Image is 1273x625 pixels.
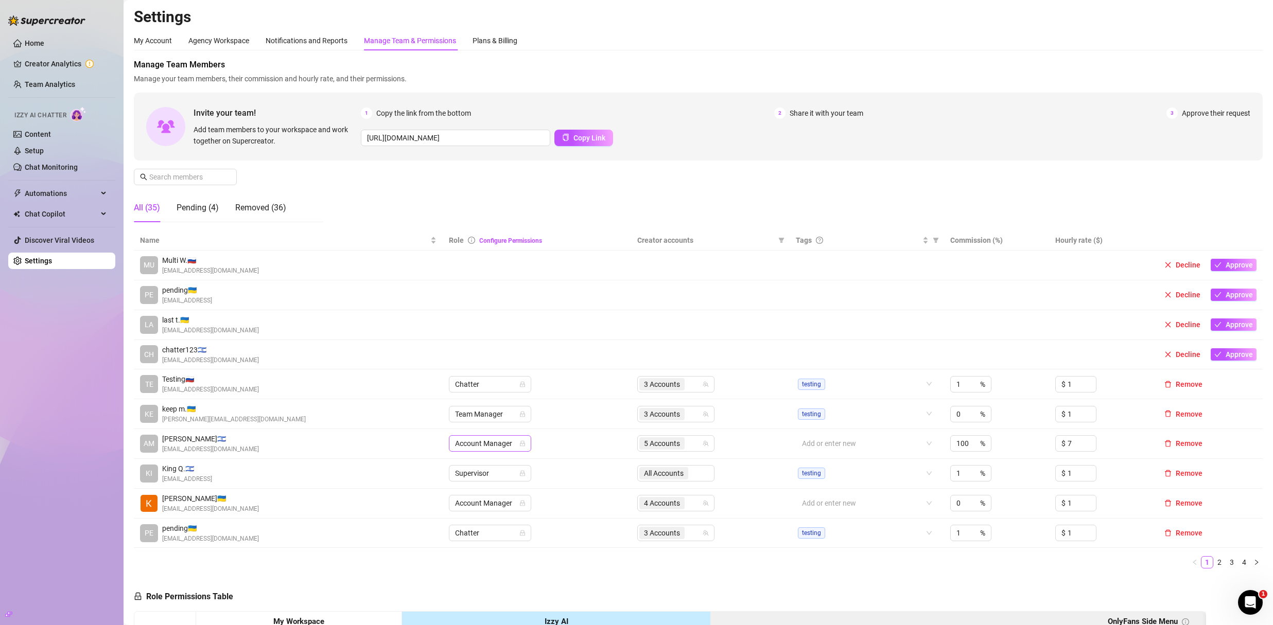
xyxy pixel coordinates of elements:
span: delete [1164,470,1172,477]
img: Kostya Arabadji [141,495,158,512]
span: testing [798,379,825,390]
span: Chatter [455,525,525,541]
th: Hourly rate ($) [1049,230,1154,251]
span: Decline [1176,350,1200,359]
h2: Settings [134,7,1263,27]
img: logo-BBDzfeDw.svg [8,15,85,26]
span: delete [1164,499,1172,507]
span: Decline [1176,320,1200,329]
a: Configure Permissions [479,237,542,244]
div: All (35) [134,202,160,214]
div: Agency Workspace [188,35,249,46]
span: [EMAIL_ADDRESS][DOMAIN_NAME] [162,444,259,454]
span: lock [134,592,142,600]
span: Izzy AI Chatter [14,111,66,120]
span: [EMAIL_ADDRESS] [162,474,212,484]
span: [PERSON_NAME] 🇮🇱 [162,433,259,444]
span: Add team members to your workspace and work together on Supercreator. [194,124,357,147]
iframe: Intercom live chat [1238,590,1263,615]
span: filter [933,237,939,243]
span: Role [449,236,464,244]
span: [PERSON_NAME][EMAIL_ADDRESS][DOMAIN_NAME] [162,415,306,424]
input: Search members [149,171,222,183]
button: right [1250,556,1263,568]
a: 4 [1239,557,1250,568]
span: Approve [1226,350,1253,359]
a: 1 [1201,557,1213,568]
a: Discover Viral Videos [25,236,94,244]
span: Account Manager [455,495,525,511]
span: check [1214,261,1222,269]
span: Testing 🇷🇺 [162,373,259,385]
li: Previous Page [1189,556,1201,568]
span: testing [798,408,825,420]
span: close [1164,261,1172,269]
img: Chat Copilot [13,210,20,218]
a: Chat Monitoring [25,163,78,171]
div: Pending (4) [177,202,219,214]
span: 4 Accounts [639,497,685,509]
button: Approve [1211,259,1257,271]
span: Name [140,235,428,246]
span: Manage your team members, their commission and hourly rate, and their permissions. [134,73,1263,84]
span: lock [519,530,526,536]
span: delete [1164,440,1172,447]
span: Remove [1176,499,1202,507]
span: check [1214,351,1222,358]
img: AI Chatter [71,106,86,121]
div: Manage Team & Permissions [364,35,456,46]
span: keep m. 🇺🇦 [162,403,306,415]
a: Team Analytics [25,80,75,88]
span: Decline [1176,261,1200,269]
span: Creator accounts [637,235,774,246]
span: team [703,381,709,387]
span: delete [1164,529,1172,537]
span: [EMAIL_ADDRESS][DOMAIN_NAME] [162,326,259,335]
span: PE [145,289,153,300]
button: Approve [1211,318,1257,331]
span: Copy the link from the bottom [376,108,471,119]
span: question-circle [816,237,823,244]
span: 3 Accounts [639,378,685,390]
span: Invite your team! [194,106,361,119]
button: Approve [1211,348,1257,361]
span: Decline [1176,291,1200,299]
span: Tags [796,235,812,246]
span: Approve [1226,291,1253,299]
span: left [1192,559,1198,565]
span: Manage Team Members [134,59,1263,71]
h5: Role Permissions Table [134,591,233,603]
a: 3 [1226,557,1237,568]
span: copy [562,134,569,141]
span: pending 🇺🇦 [162,523,259,534]
a: 2 [1214,557,1225,568]
span: PE [145,527,153,539]
button: Decline [1160,348,1205,361]
li: 3 [1226,556,1238,568]
span: filter [931,233,941,248]
span: Remove [1176,469,1202,477]
span: Remove [1176,380,1202,388]
span: KE [145,408,153,420]
button: Remove [1160,467,1207,479]
span: testing [798,527,825,539]
span: Copy Link [573,134,605,142]
span: check [1214,321,1222,328]
div: My Account [134,35,172,46]
span: [EMAIL_ADDRESS][DOMAIN_NAME] [162,534,259,544]
span: Account Manager [455,436,525,451]
span: [EMAIL_ADDRESS][DOMAIN_NAME] [162,504,259,514]
span: 3 Accounts [639,527,685,539]
a: Home [25,39,44,47]
span: lock [519,470,526,476]
span: check [1214,291,1222,298]
span: [EMAIL_ADDRESS][DOMAIN_NAME] [162,385,259,395]
span: chatter123 🇮🇱 [162,344,259,355]
span: Remove [1176,439,1202,448]
span: Approve [1226,261,1253,269]
span: team [703,440,709,447]
span: [EMAIL_ADDRESS][DOMAIN_NAME] [162,355,259,365]
span: right [1253,559,1260,565]
span: Approve [1226,320,1253,329]
span: 3 [1166,108,1178,119]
